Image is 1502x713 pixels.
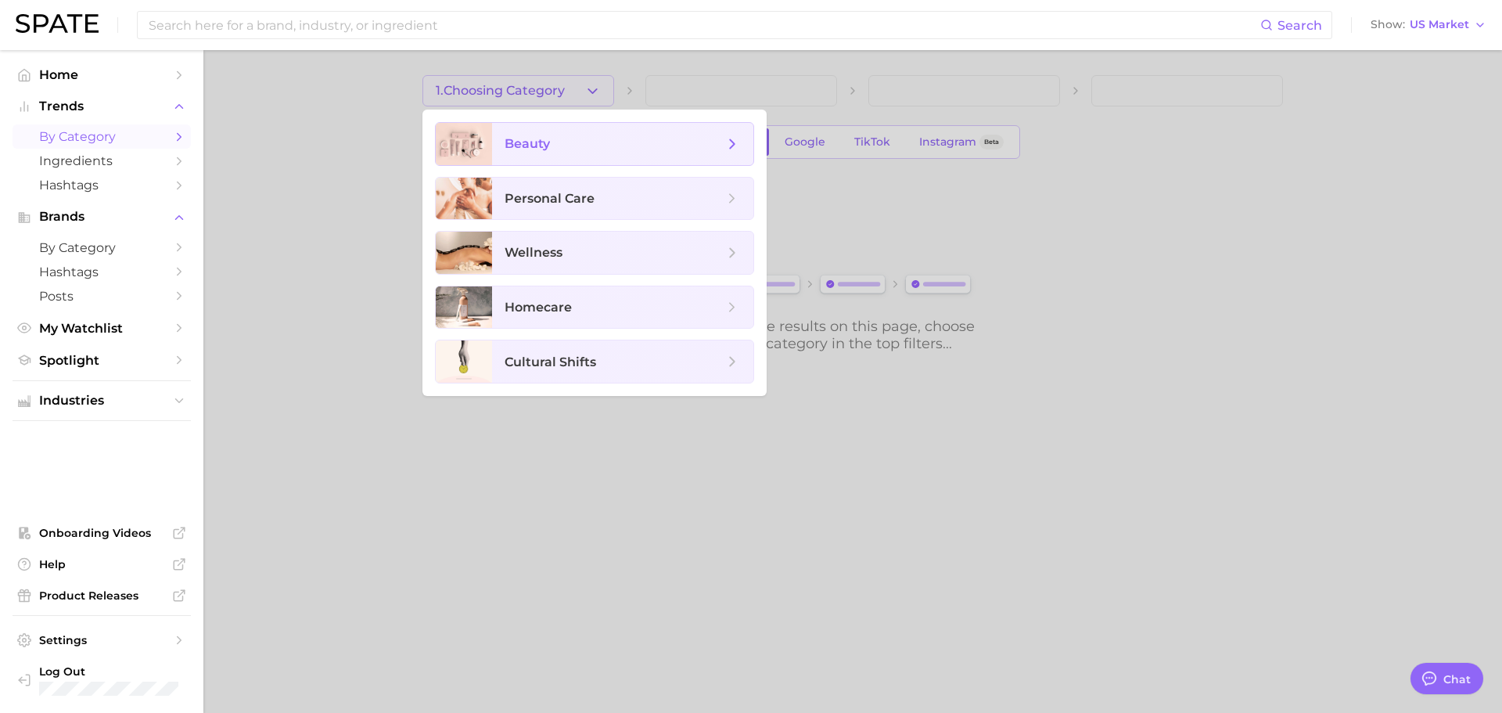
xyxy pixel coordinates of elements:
span: by Category [39,129,164,144]
span: personal care [505,191,595,206]
a: Hashtags [13,260,191,284]
a: Home [13,63,191,87]
span: Home [39,67,164,82]
span: Spotlight [39,353,164,368]
a: Spotlight [13,348,191,373]
span: homecare [505,300,572,315]
button: Trends [13,95,191,118]
a: My Watchlist [13,316,191,340]
span: Settings [39,633,164,647]
span: by Category [39,240,164,255]
span: Show [1371,20,1405,29]
a: Log out. Currently logged in with e-mail kaitlyn.olert@loreal.com. [13,660,191,700]
span: Onboarding Videos [39,526,164,540]
span: cultural shifts [505,355,596,369]
span: Log Out [39,664,178,679]
span: Help [39,557,164,571]
a: Settings [13,628,191,652]
img: SPATE [16,14,99,33]
a: by Category [13,124,191,149]
button: ShowUS Market [1367,15,1490,35]
span: Hashtags [39,178,164,193]
span: Ingredients [39,153,164,168]
a: Onboarding Videos [13,521,191,545]
span: Posts [39,289,164,304]
span: Trends [39,99,164,113]
span: US Market [1410,20,1469,29]
a: Hashtags [13,173,191,197]
span: Brands [39,210,164,224]
a: Posts [13,284,191,308]
a: Help [13,553,191,576]
span: beauty [505,136,550,151]
span: My Watchlist [39,321,164,336]
a: Ingredients [13,149,191,173]
button: Brands [13,205,191,229]
span: Industries [39,394,164,408]
span: Search [1277,18,1322,33]
span: wellness [505,245,562,260]
a: by Category [13,236,191,260]
button: Industries [13,389,191,412]
span: Product Releases [39,589,164,603]
span: Hashtags [39,265,164,279]
input: Search here for a brand, industry, or ingredient [147,12,1260,38]
ul: 1.Choosing Category [422,110,767,396]
a: Product Releases [13,584,191,607]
